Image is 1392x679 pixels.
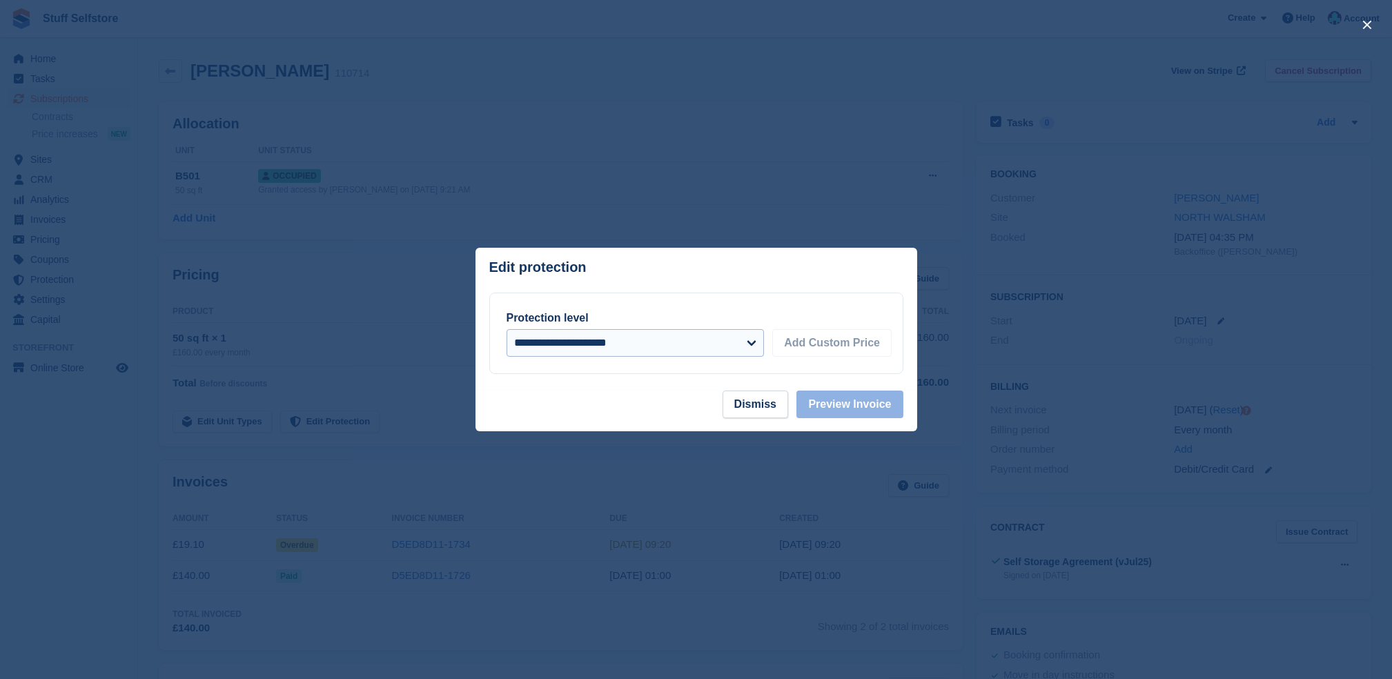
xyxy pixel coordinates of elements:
[723,391,788,418] button: Dismiss
[1356,14,1378,36] button: close
[796,391,903,418] button: Preview Invoice
[772,329,892,357] button: Add Custom Price
[507,312,589,324] label: Protection level
[489,259,587,275] p: Edit protection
